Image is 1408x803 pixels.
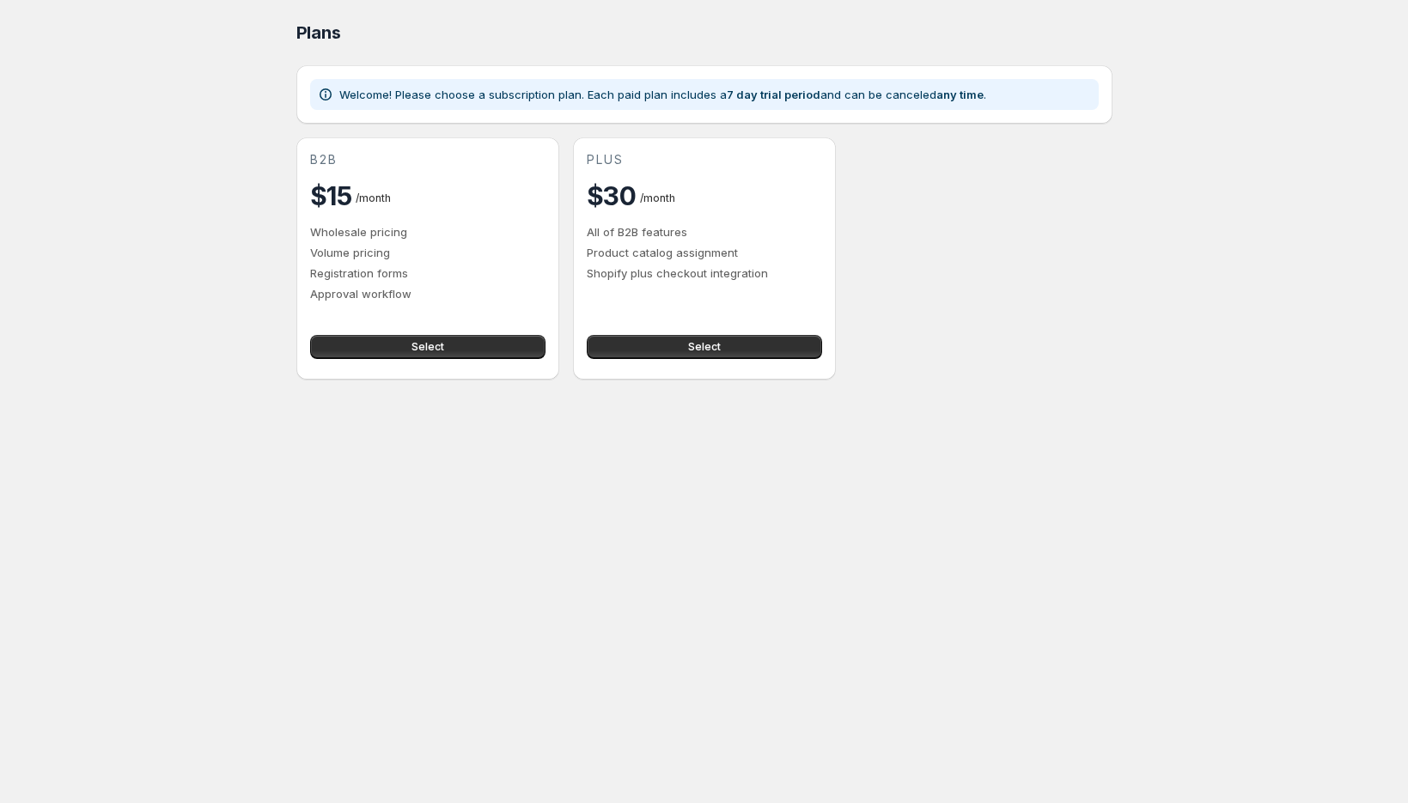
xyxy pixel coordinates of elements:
span: Select [688,340,721,354]
span: / month [356,192,391,204]
p: Shopify plus checkout integration [587,265,822,282]
span: plus [587,151,624,168]
span: / month [640,192,675,204]
span: b2b [310,151,338,168]
button: Select [587,335,822,359]
p: All of B2B features [587,223,822,240]
h2: $15 [310,179,352,213]
b: any time [936,88,984,101]
p: Welcome! Please choose a subscription plan. Each paid plan includes a and can be canceled . [339,86,986,103]
p: Approval workflow [310,285,546,302]
span: Plans [296,22,341,43]
span: Select [411,340,444,354]
h2: $30 [587,179,637,213]
p: Registration forms [310,265,546,282]
p: Volume pricing [310,244,546,261]
b: 7 day trial period [727,88,820,101]
p: Product catalog assignment [587,244,822,261]
button: Select [310,335,546,359]
p: Wholesale pricing [310,223,546,240]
